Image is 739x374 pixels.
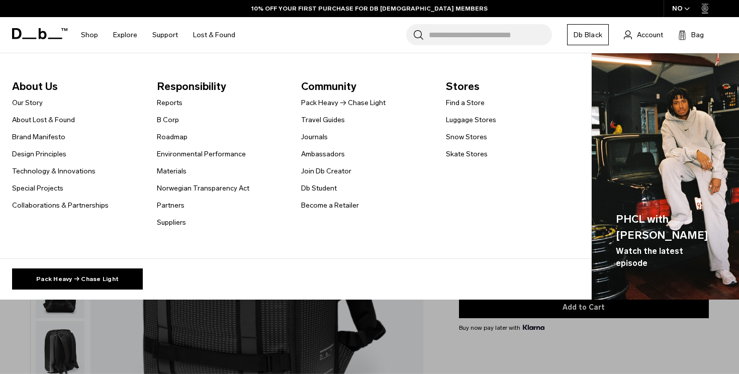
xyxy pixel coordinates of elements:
[446,98,485,108] a: Find a Store
[157,78,286,95] span: Responsibility
[157,115,179,125] a: B Corp
[12,132,65,142] a: Brand Manifesto
[113,17,137,53] a: Explore
[691,30,704,40] span: Bag
[157,217,186,228] a: Suppliers
[301,149,345,159] a: Ambassadors
[12,149,66,159] a: Design Principles
[157,98,182,108] a: Reports
[157,166,187,176] a: Materials
[157,132,188,142] a: Roadmap
[193,17,235,53] a: Lost & Found
[301,166,351,176] a: Join Db Creator
[12,268,143,290] a: Pack Heavy → Chase Light
[157,200,184,211] a: Partners
[592,53,739,300] a: PHCL with [PERSON_NAME] Watch the latest episode Db
[446,149,488,159] a: Skate Stores
[157,149,246,159] a: Environmental Performance
[152,17,178,53] a: Support
[616,245,715,269] span: Watch the latest episode
[12,200,109,211] a: Collaborations & Partnerships
[12,166,96,176] a: Technology & Innovations
[301,78,430,95] span: Community
[301,132,328,142] a: Journals
[446,78,575,95] span: Stores
[81,17,98,53] a: Shop
[567,24,609,45] a: Db Black
[616,211,715,243] span: PHCL with [PERSON_NAME]
[446,115,496,125] a: Luggage Stores
[678,29,704,41] button: Bag
[624,29,663,41] a: Account
[301,200,359,211] a: Become a Retailer
[12,115,75,125] a: About Lost & Found
[73,17,243,53] nav: Main Navigation
[301,183,337,194] a: Db Student
[301,115,345,125] a: Travel Guides
[157,183,249,194] a: Norwegian Transparency Act
[446,132,487,142] a: Snow Stores
[592,53,739,300] img: Db
[301,98,386,108] a: Pack Heavy → Chase Light
[12,183,63,194] a: Special Projects
[12,98,43,108] a: Our Story
[12,78,141,95] span: About Us
[637,30,663,40] span: Account
[251,4,488,13] a: 10% OFF YOUR FIRST PURCHASE FOR DB [DEMOGRAPHIC_DATA] MEMBERS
